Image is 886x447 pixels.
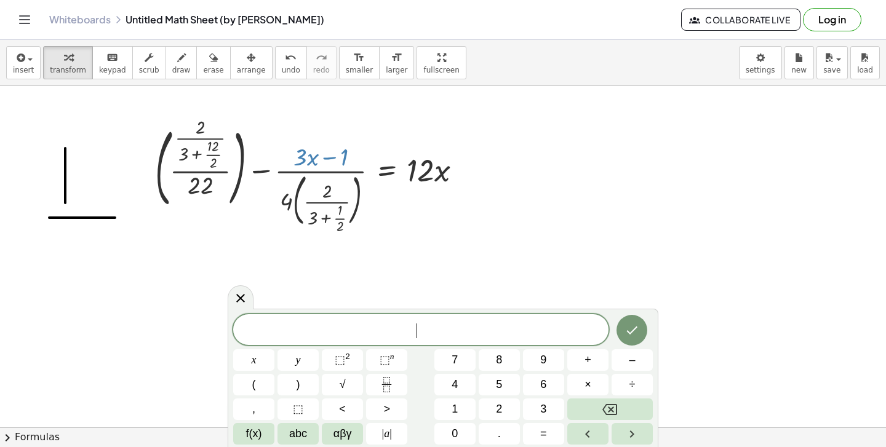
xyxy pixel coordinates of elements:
[803,8,861,31] button: Log in
[366,349,407,371] button: Superscript
[816,46,848,79] button: save
[857,66,873,74] span: load
[692,14,790,25] span: Collaborate Live
[567,349,609,371] button: Plus
[203,66,223,74] span: erase
[417,323,424,338] span: ​
[540,425,547,442] span: =
[293,401,303,417] span: ⬚
[496,352,502,368] span: 8
[322,398,363,420] button: Less than
[612,423,653,445] button: Right arrow
[322,423,363,445] button: Greek alphabet
[333,425,352,442] span: αβγ
[434,349,476,371] button: 7
[252,401,255,417] span: ,
[629,352,635,368] span: –
[99,66,126,74] span: keypad
[452,352,458,368] span: 7
[739,46,782,79] button: settings
[366,423,407,445] button: Absolute value
[523,423,564,445] button: Equals
[196,46,230,79] button: erase
[233,398,274,420] button: ,
[339,401,346,417] span: <
[498,425,501,442] span: .
[379,46,414,79] button: format_sizelarger
[92,46,133,79] button: keyboardkeypad
[306,46,337,79] button: redoredo
[746,66,775,74] span: settings
[585,352,591,368] span: +
[139,66,159,74] span: scrub
[496,376,502,393] span: 5
[366,374,407,395] button: Fraction
[172,66,191,74] span: draw
[277,374,319,395] button: )
[567,398,653,420] button: Backspace
[612,349,653,371] button: Minus
[335,354,345,366] span: ⬚
[629,376,636,393] span: ÷
[391,50,402,65] i: format_size
[106,50,118,65] i: keyboard
[277,423,319,445] button: Alphabet
[275,46,307,79] button: undoundo
[496,401,502,417] span: 2
[43,46,93,79] button: transform
[345,352,350,361] sup: 2
[479,349,520,371] button: 8
[322,349,363,371] button: Squared
[523,349,564,371] button: 9
[567,423,609,445] button: Left arrow
[523,398,564,420] button: 3
[353,50,365,65] i: format_size
[13,66,34,74] span: insert
[252,352,257,368] span: x
[823,66,840,74] span: save
[540,401,546,417] span: 3
[434,423,476,445] button: 0
[479,423,520,445] button: .
[850,46,880,79] button: load
[233,349,274,371] button: x
[237,66,266,74] span: arrange
[383,401,390,417] span: >
[434,398,476,420] button: 1
[417,46,466,79] button: fullscreen
[784,46,814,79] button: new
[316,50,327,65] i: redo
[612,374,653,395] button: Divide
[452,376,458,393] span: 4
[49,14,111,26] a: Whiteboards
[617,315,647,346] button: Done
[297,376,300,393] span: )
[246,425,262,442] span: f(x)
[233,374,274,395] button: (
[452,425,458,442] span: 0
[166,46,198,79] button: draw
[382,427,385,440] span: |
[233,423,274,445] button: Functions
[277,398,319,420] button: Placeholder
[15,10,34,30] button: Toggle navigation
[523,374,564,395] button: 6
[6,46,41,79] button: insert
[452,401,458,417] span: 1
[585,376,591,393] span: ×
[296,352,301,368] span: y
[252,376,256,393] span: (
[423,66,459,74] span: fullscreen
[540,376,546,393] span: 6
[386,66,407,74] span: larger
[389,427,392,440] span: |
[366,398,407,420] button: Greater than
[382,425,392,442] span: a
[390,352,394,361] sup: n
[230,46,273,79] button: arrange
[567,374,609,395] button: Times
[277,349,319,371] button: y
[340,376,346,393] span: √
[479,398,520,420] button: 2
[380,354,390,366] span: ⬚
